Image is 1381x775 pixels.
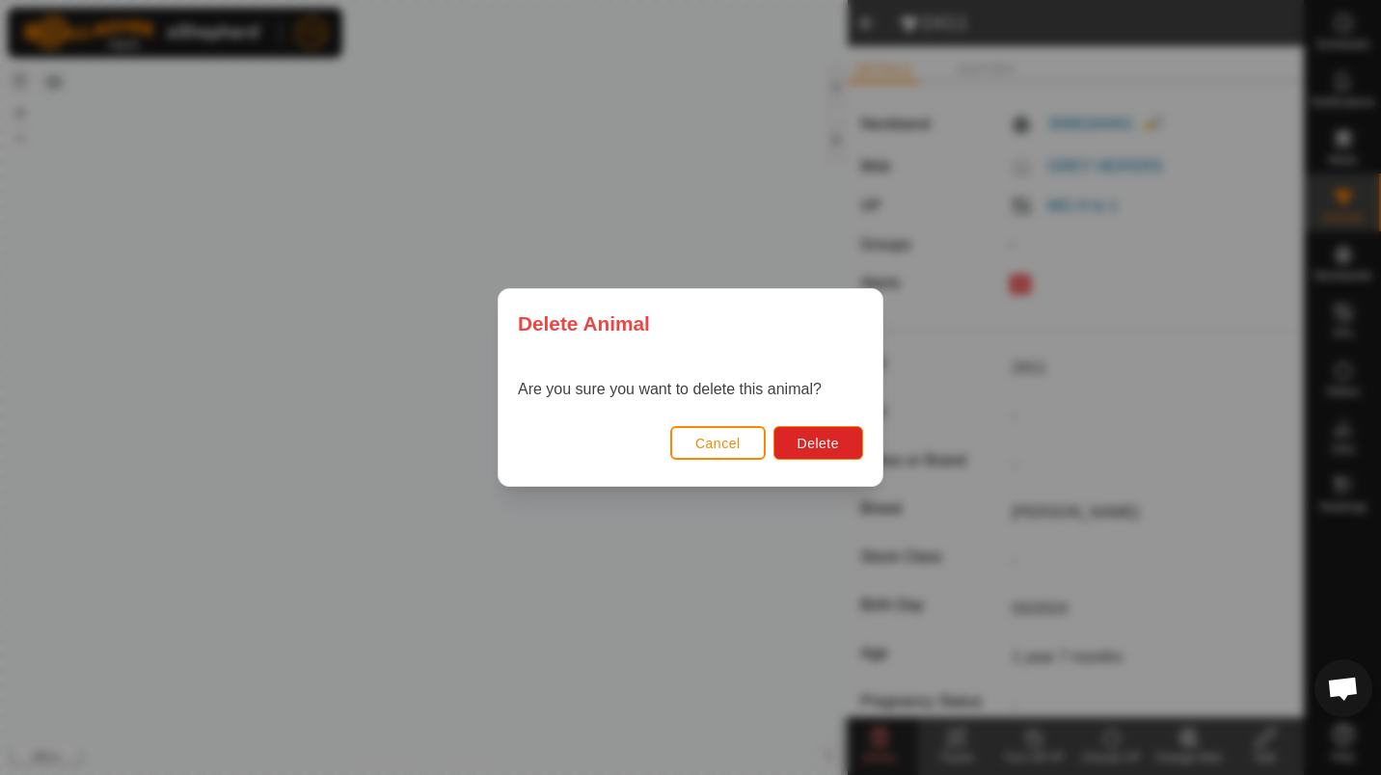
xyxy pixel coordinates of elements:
div: Delete Animal [499,289,882,358]
span: Cancel [695,436,741,451]
button: Cancel [670,426,766,460]
button: Delete [773,426,863,460]
span: Are you sure you want to delete this animal? [518,381,822,397]
div: Open chat [1314,659,1372,717]
span: Delete [798,436,839,451]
